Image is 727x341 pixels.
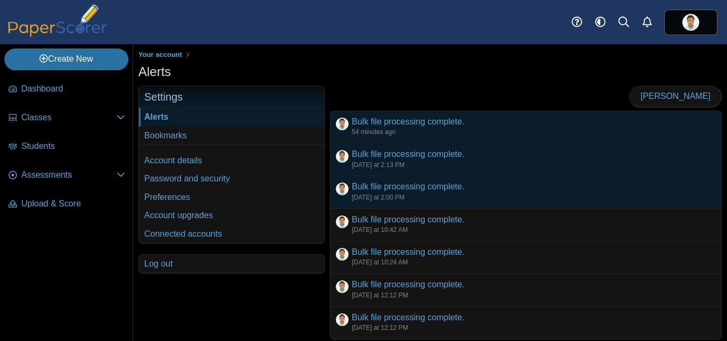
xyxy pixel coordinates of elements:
[352,149,465,159] a: Bulk file processing complete.
[352,292,408,299] time: Aug 22, 2025 at 12:12 PM
[336,215,349,228] img: ps.qM1w65xjLpOGVUdR
[4,192,129,217] a: Upload & Score
[336,248,349,261] img: ps.qM1w65xjLpOGVUdR
[4,29,111,38] a: PaperScorer
[629,86,722,107] a: [PERSON_NAME]
[139,225,324,243] a: Connected accounts
[4,77,129,102] a: Dashboard
[4,4,111,37] img: PaperScorer
[139,86,324,108] h3: Settings
[336,313,349,326] img: ps.qM1w65xjLpOGVUdR
[4,105,129,131] a: Classes
[139,127,324,145] a: Bookmarks
[640,92,711,101] span: [PERSON_NAME]
[352,313,465,322] a: Bulk file processing complete.
[682,14,699,31] span: adonis maynard pilongo
[139,206,324,224] a: Account upgrades
[4,134,129,160] a: Students
[138,51,182,59] span: Your account
[682,14,699,31] img: ps.qM1w65xjLpOGVUdR
[21,112,117,123] span: Classes
[352,259,408,266] time: Aug 26, 2025 at 10:24 AM
[352,117,465,126] a: Bulk file processing complete.
[352,215,465,224] a: Bulk file processing complete.
[352,280,465,289] a: Bulk file processing complete.
[664,10,717,35] a: ps.qM1w65xjLpOGVUdR
[336,280,349,293] img: ps.qM1w65xjLpOGVUdR
[352,247,465,256] a: Bulk file processing complete.
[352,128,395,136] time: Aug 26, 2025 at 2:46 PM
[138,63,171,81] h1: Alerts
[336,150,349,163] img: ps.qM1w65xjLpOGVUdR
[352,182,465,191] a: Bulk file processing complete.
[139,255,324,273] a: Log out
[4,163,129,188] a: Assessments
[139,170,324,188] a: Password and security
[352,226,408,234] time: Aug 26, 2025 at 10:42 AM
[21,198,125,210] span: Upload & Score
[139,108,324,126] a: Alerts
[352,324,408,331] time: Aug 22, 2025 at 12:12 PM
[352,194,404,201] time: Aug 26, 2025 at 2:00 PM
[139,188,324,206] a: Preferences
[352,161,404,169] time: Aug 26, 2025 at 2:13 PM
[336,182,349,195] img: ps.qM1w65xjLpOGVUdR
[139,152,324,170] a: Account details
[136,48,185,62] a: Your account
[21,140,125,152] span: Students
[21,169,117,181] span: Assessments
[635,11,659,34] a: Alerts
[4,48,128,70] a: Create New
[21,83,125,95] span: Dashboard
[336,118,349,130] img: ps.qM1w65xjLpOGVUdR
